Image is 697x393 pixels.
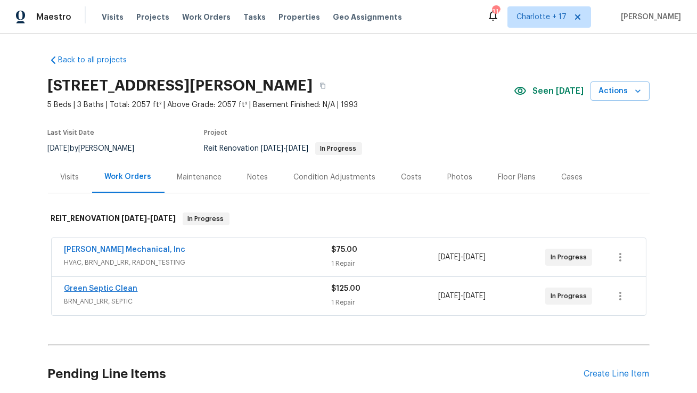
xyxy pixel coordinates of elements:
[204,145,362,152] span: Reit Renovation
[332,285,361,292] span: $125.00
[617,12,681,22] span: [PERSON_NAME]
[177,172,222,183] div: Maintenance
[438,253,461,261] span: [DATE]
[551,252,591,263] span: In Progress
[64,246,186,253] a: [PERSON_NAME] Mechanical, Inc
[516,12,567,22] span: Charlotte + 17
[204,129,228,136] span: Project
[498,172,536,183] div: Floor Plans
[313,76,332,95] button: Copy Address
[184,214,228,224] span: In Progress
[332,297,439,308] div: 1 Repair
[562,172,583,183] div: Cases
[151,215,176,222] span: [DATE]
[64,296,332,307] span: BRN_AND_LRR, SEPTIC
[64,285,138,292] a: Green Septic Clean
[332,246,358,253] span: $75.00
[182,12,231,22] span: Work Orders
[48,202,650,236] div: REIT_RENOVATION [DATE]-[DATE]In Progress
[438,252,486,263] span: -
[122,215,147,222] span: [DATE]
[248,172,268,183] div: Notes
[332,258,439,269] div: 1 Repair
[294,172,376,183] div: Condition Adjustments
[401,172,422,183] div: Costs
[48,55,150,65] a: Back to all projects
[463,292,486,300] span: [DATE]
[48,80,313,91] h2: [STREET_ADDRESS][PERSON_NAME]
[261,145,309,152] span: -
[48,145,70,152] span: [DATE]
[61,172,79,183] div: Visits
[136,12,169,22] span: Projects
[243,13,266,21] span: Tasks
[51,212,176,225] h6: REIT_RENOVATION
[492,6,499,17] div: 314
[333,12,402,22] span: Geo Assignments
[122,215,176,222] span: -
[48,142,147,155] div: by [PERSON_NAME]
[438,292,461,300] span: [DATE]
[533,86,584,96] span: Seen [DATE]
[551,291,591,301] span: In Progress
[278,12,320,22] span: Properties
[448,172,473,183] div: Photos
[36,12,71,22] span: Maestro
[286,145,309,152] span: [DATE]
[599,85,641,98] span: Actions
[584,369,650,379] div: Create Line Item
[591,81,650,101] button: Actions
[316,145,361,152] span: In Progress
[261,145,284,152] span: [DATE]
[102,12,124,22] span: Visits
[48,129,95,136] span: Last Visit Date
[48,100,514,110] span: 5 Beds | 3 Baths | Total: 2057 ft² | Above Grade: 2057 ft² | Basement Finished: N/A | 1993
[105,171,152,182] div: Work Orders
[438,291,486,301] span: -
[64,257,332,268] span: HVAC, BRN_AND_LRR, RADON_TESTING
[463,253,486,261] span: [DATE]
